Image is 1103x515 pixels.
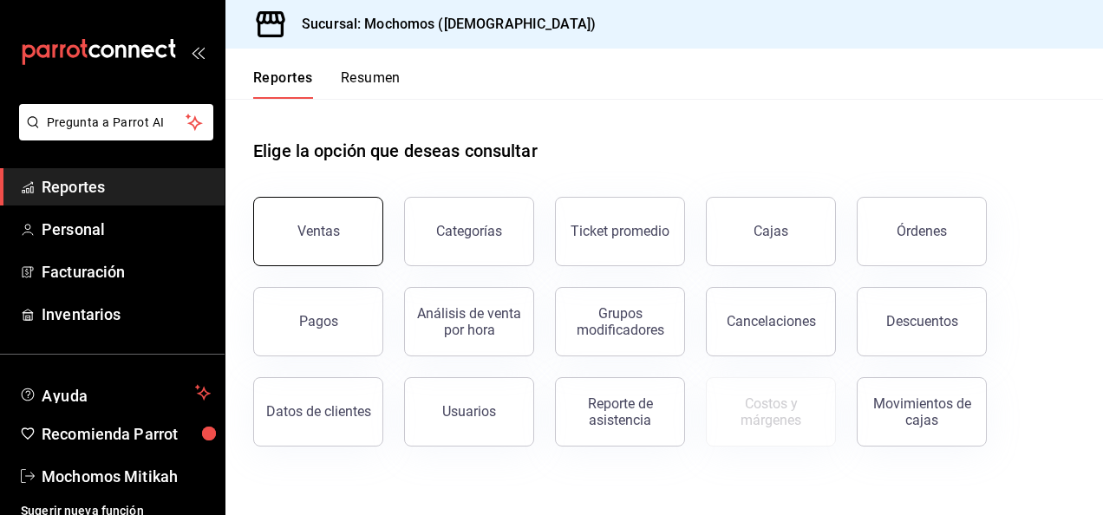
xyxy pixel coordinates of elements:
button: Análisis de venta por hora [404,287,534,356]
button: Datos de clientes [253,377,383,447]
div: Datos de clientes [266,403,371,420]
span: Recomienda Parrot [42,422,211,446]
span: Ayuda [42,382,188,403]
button: Reportes [253,69,313,99]
div: Ventas [297,223,340,239]
div: Grupos modificadores [566,305,674,338]
span: Pregunta a Parrot AI [47,114,186,132]
div: Ticket promedio [571,223,669,239]
span: Mochomos Mitikah [42,465,211,488]
div: Reporte de asistencia [566,395,674,428]
div: Pagos [299,313,338,329]
span: Personal [42,218,211,241]
button: Contrata inventarios para ver este reporte [706,377,836,447]
button: Resumen [341,69,401,99]
button: Órdenes [857,197,987,266]
button: Reporte de asistencia [555,377,685,447]
div: Órdenes [897,223,947,239]
div: Análisis de venta por hora [415,305,523,338]
div: Cajas [754,221,789,242]
div: Costos y márgenes [717,395,825,428]
button: Descuentos [857,287,987,356]
button: Ventas [253,197,383,266]
h1: Elige la opción que deseas consultar [253,138,538,164]
div: Descuentos [886,313,958,329]
a: Pregunta a Parrot AI [12,126,213,144]
span: Reportes [42,175,211,199]
button: Usuarios [404,377,534,447]
button: Ticket promedio [555,197,685,266]
button: Grupos modificadores [555,287,685,356]
span: Inventarios [42,303,211,326]
button: Movimientos de cajas [857,377,987,447]
button: Pregunta a Parrot AI [19,104,213,140]
div: Cancelaciones [727,313,816,329]
a: Cajas [706,197,836,266]
button: Pagos [253,287,383,356]
div: Categorías [436,223,502,239]
div: Movimientos de cajas [868,395,976,428]
div: Usuarios [442,403,496,420]
span: Facturación [42,260,211,284]
button: Cancelaciones [706,287,836,356]
button: Categorías [404,197,534,266]
div: navigation tabs [253,69,401,99]
h3: Sucursal: Mochomos ([DEMOGRAPHIC_DATA]) [288,14,596,35]
button: open_drawer_menu [191,45,205,59]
